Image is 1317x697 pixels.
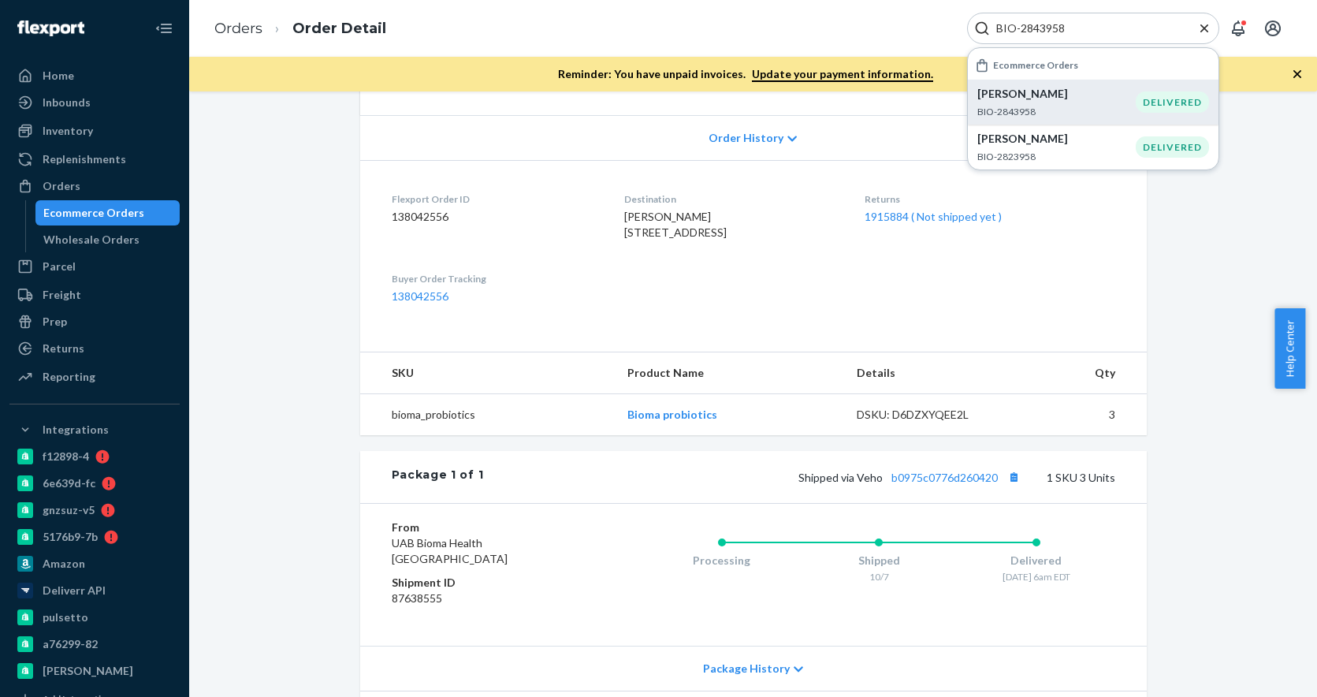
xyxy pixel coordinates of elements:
[709,130,783,146] span: Order History
[800,570,958,583] div: 10/7
[977,131,1136,147] div: [PERSON_NAME]
[974,20,990,36] svg: Search Icon
[43,636,98,652] div: a76299-82
[43,151,126,167] div: Replenishments
[558,66,933,82] p: Reminder: You have unpaid invoices.
[857,407,1005,423] div: DSKU: D6DZXYQEE2L
[43,95,91,110] div: Inbounds
[43,232,140,248] div: Wholesale Orders
[360,394,615,436] td: bioma_probiotics
[392,192,599,206] dt: Flexport Order ID
[1222,13,1254,44] button: Open notifications
[1004,467,1025,487] button: Copy tracking number
[43,475,95,491] div: 6e639d-fc
[43,529,98,545] div: 5176b9-7b
[1018,394,1147,436] td: 3
[392,467,484,487] div: Package 1 of 1
[43,502,95,518] div: gnzsuz-v5
[624,192,839,206] dt: Destination
[800,553,958,568] div: Shipped
[891,471,998,484] a: b0975c0776d260420
[9,147,180,172] a: Replenishments
[9,63,180,88] a: Home
[43,123,93,139] div: Inventory
[627,408,717,421] a: Bioma probiotics
[214,20,262,37] a: Orders
[43,663,133,679] div: [PERSON_NAME]
[202,6,399,52] ol: breadcrumbs
[43,178,80,194] div: Orders
[43,68,74,84] div: Home
[17,20,84,36] img: Flexport logo
[798,471,1025,484] span: Shipped via Veho
[392,289,448,303] a: 138042556
[392,272,599,285] dt: Buyer Order Tracking
[9,309,180,334] a: Prep
[703,661,790,676] span: Package History
[9,578,180,603] a: Deliverr API
[483,467,1114,487] div: 1 SKU 3 Units
[865,210,1002,223] a: 1915884 ( Not shipped yet )
[9,364,180,389] a: Reporting
[392,575,580,591] dt: Shipment ID
[9,417,180,442] button: Integrations
[990,20,1184,36] input: Search Input
[1018,352,1147,394] th: Qty
[9,173,180,199] a: Orders
[392,536,508,565] span: UAB Bioma Health [GEOGRAPHIC_DATA]
[43,609,88,625] div: pulsetto
[43,369,95,385] div: Reporting
[958,570,1115,583] div: [DATE] 6am EDT
[9,605,180,630] a: pulsetto
[865,192,1114,206] dt: Returns
[43,422,109,438] div: Integrations
[9,498,180,523] a: gnzsuz-v5
[624,210,727,239] span: [PERSON_NAME] [STREET_ADDRESS]
[9,551,180,576] a: Amazon
[9,90,180,115] a: Inbounds
[9,632,180,657] a: a76299-82
[148,13,180,44] button: Close Navigation
[9,118,180,143] a: Inventory
[9,658,180,684] a: [PERSON_NAME]
[1136,136,1209,158] div: DELIVERED
[1274,308,1305,389] button: Help Center
[977,105,1136,118] p: BIO-2843958
[977,86,1136,102] div: [PERSON_NAME]
[292,20,386,37] a: Order Detail
[43,583,106,598] div: Deliverr API
[958,553,1115,568] div: Delivered
[392,591,580,606] dd: 87638555
[35,200,180,225] a: Ecommerce Orders
[43,205,144,221] div: Ecommerce Orders
[9,471,180,496] a: 6e639d-fc
[844,352,1018,394] th: Details
[43,287,81,303] div: Freight
[993,60,1078,70] h6: Ecommerce Orders
[392,520,580,535] dt: From
[360,352,615,394] th: SKU
[1257,13,1289,44] button: Open account menu
[43,314,67,330] div: Prep
[615,352,844,394] th: Product Name
[1196,20,1212,37] button: Close Search
[752,67,933,82] a: Update your payment information.
[977,150,1136,163] p: BIO-2823958
[9,254,180,279] a: Parcel
[43,556,85,572] div: Amazon
[35,227,180,252] a: Wholesale Orders
[9,282,180,307] a: Freight
[43,259,76,274] div: Parcel
[392,209,599,225] dd: 138042556
[43,341,84,356] div: Returns
[1136,91,1209,113] div: DELIVERED
[643,553,801,568] div: Processing
[9,524,180,550] a: 5176b9-7b
[9,444,180,469] a: f12898-4
[9,336,180,361] a: Returns
[43,449,89,464] div: f12898-4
